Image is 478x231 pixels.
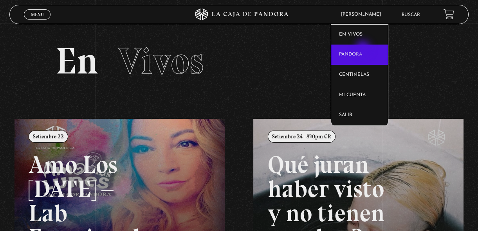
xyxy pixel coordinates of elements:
[444,9,454,20] a: View your shopping cart
[31,12,44,17] span: Menu
[331,105,388,125] a: Salir
[331,65,388,85] a: Centinelas
[337,12,389,17] span: [PERSON_NAME]
[331,25,388,45] a: En vivos
[331,85,388,106] a: Mi cuenta
[56,43,423,80] h2: En
[28,19,47,24] span: Cerrar
[331,45,388,65] a: Pandora
[402,13,420,17] a: Buscar
[118,39,204,83] span: Vivos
